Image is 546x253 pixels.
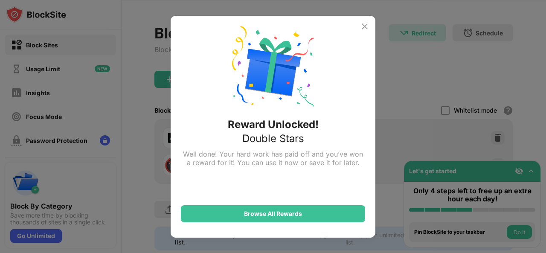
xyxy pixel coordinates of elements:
img: x-button.svg [360,21,370,32]
img: reward-unlock.svg [232,26,314,108]
div: Reward Unlocked! [228,118,319,131]
div: Browse All Rewards [244,210,302,217]
div: Well done! Your hard work has paid off and you’ve won a reward for it! You can use it now or save... [181,150,365,167]
div: Double Stars [242,132,304,145]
